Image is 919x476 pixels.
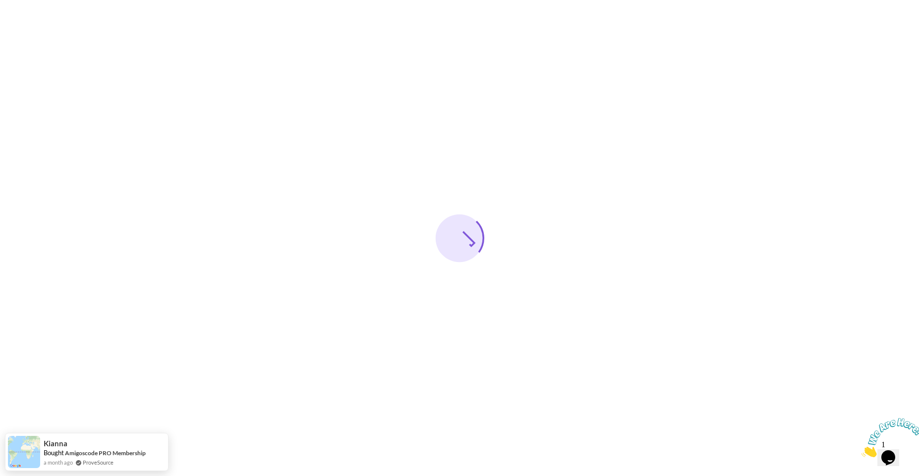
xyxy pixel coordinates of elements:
[4,4,8,12] span: 1
[8,436,40,468] img: provesource social proof notification image
[44,449,64,457] span: Bought
[44,458,73,467] span: a month ago
[83,458,114,467] a: ProveSource
[65,449,146,457] a: Amigoscode PRO Membership
[858,414,919,461] iframe: chat widget
[44,439,67,448] span: Kianna
[4,4,65,43] img: Chat attention grabber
